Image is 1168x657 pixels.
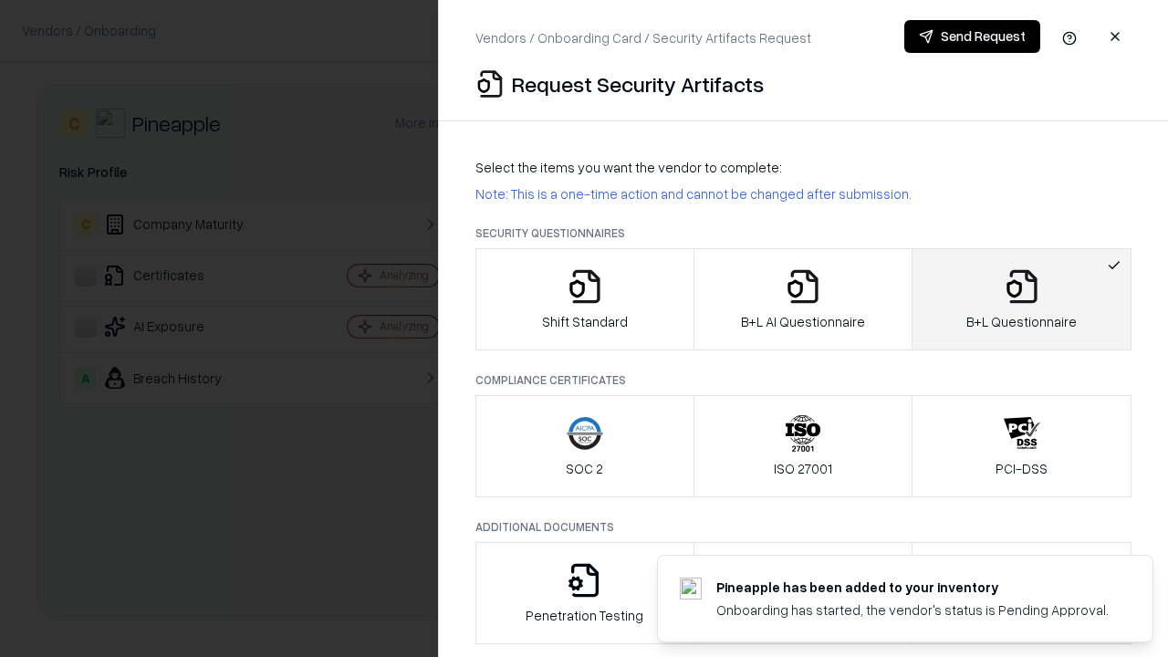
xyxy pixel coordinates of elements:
button: Penetration Testing [475,542,694,644]
p: Compliance Certificates [475,372,1131,388]
button: Data Processing Agreement [912,542,1131,644]
img: pineappleenergy.com [680,578,702,600]
button: PCI-DSS [912,395,1131,497]
p: Note: This is a one-time action and cannot be changed after submission. [475,184,1131,203]
button: SOC 2 [475,395,694,497]
p: Vendors / Onboarding Card / Security Artifacts Request [475,28,811,47]
p: B+L AI Questionnaire [741,312,865,331]
p: Shift Standard [542,312,628,331]
p: Security Questionnaires [475,225,1131,241]
p: SOC 2 [566,459,603,478]
p: B+L Questionnaire [966,312,1077,331]
div: Onboarding has started, the vendor's status is Pending Approval. [716,600,1109,620]
button: Send Request [904,20,1040,53]
div: Pineapple has been added to your inventory [716,578,1109,597]
p: ISO 27001 [774,459,832,478]
button: B+L Questionnaire [912,248,1131,350]
p: Select the items you want the vendor to complete: [475,158,1131,177]
button: ISO 27001 [693,395,913,497]
button: Shift Standard [475,248,694,350]
button: B+L AI Questionnaire [693,248,913,350]
button: Privacy Policy [693,542,913,644]
p: Penetration Testing [526,606,643,625]
p: Additional Documents [475,519,1131,535]
p: Request Security Artifacts [512,69,764,99]
p: PCI-DSS [996,459,1048,478]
